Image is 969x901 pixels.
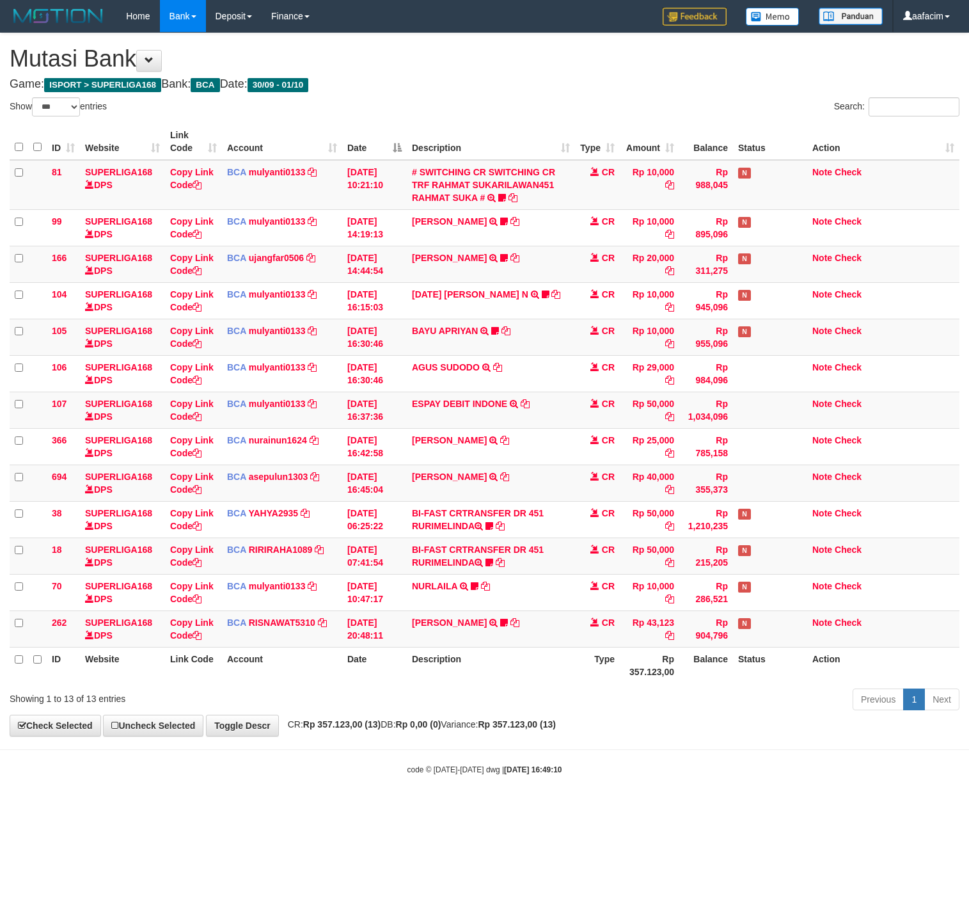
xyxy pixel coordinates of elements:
[170,253,214,276] a: Copy Link Code
[52,326,67,336] span: 105
[812,253,832,263] a: Note
[679,610,733,647] td: Rp 904,796
[227,399,246,409] span: BCA
[10,715,101,737] a: Check Selected
[869,97,959,116] input: Search:
[342,501,407,538] td: [DATE] 06:25:22
[835,508,862,518] a: Check
[510,253,519,263] a: Copy NOVEN ELING PRAYOG to clipboard
[170,289,214,312] a: Copy Link Code
[44,78,161,92] span: ISPORT > SUPERLIGA168
[575,647,620,683] th: Type
[85,289,152,299] a: SUPERLIGA168
[620,465,679,501] td: Rp 40,000
[679,355,733,392] td: Rp 984,096
[85,581,152,591] a: SUPERLIGA168
[52,545,62,555] span: 18
[602,618,615,628] span: CR
[665,484,674,495] a: Copy Rp 40,000 to clipboard
[496,557,505,568] a: Copy BI-FAST CRTRANSFER DR 451 RURIMELINDA to clipboard
[835,618,862,628] a: Check
[835,289,862,299] a: Check
[310,435,319,445] a: Copy nurainun1624 to clipboard
[602,167,615,177] span: CR
[620,246,679,282] td: Rp 20,000
[510,216,519,227] a: Copy MUHAMMAD REZA to clipboard
[679,428,733,465] td: Rp 785,158
[819,8,883,25] img: panduan.png
[342,124,407,160] th: Date: activate to sort column descending
[602,216,615,227] span: CR
[504,765,562,774] strong: [DATE] 16:49:10
[52,289,67,299] span: 104
[679,465,733,501] td: Rp 355,373
[47,124,80,160] th: ID: activate to sort column ascending
[80,538,165,574] td: DPS
[853,689,904,710] a: Previous
[412,253,487,263] a: [PERSON_NAME]
[191,78,219,92] span: BCA
[679,160,733,210] td: Rp 988,045
[308,399,317,409] a: Copy mulyanti0133 to clipboard
[620,392,679,428] td: Rp 50,000
[80,282,165,319] td: DPS
[281,719,556,730] span: CR: DB: Variance:
[835,216,862,227] a: Check
[248,78,309,92] span: 30/09 - 01/10
[620,610,679,647] td: Rp 43,123
[738,290,751,301] span: Has Note
[665,302,674,312] a: Copy Rp 10,000 to clipboard
[342,246,407,282] td: [DATE] 14:44:54
[679,246,733,282] td: Rp 311,275
[510,618,519,628] a: Copy YOSI EFENDI to clipboard
[412,216,487,227] a: [PERSON_NAME]
[738,326,751,337] span: Has Note
[812,399,832,409] a: Note
[342,574,407,610] td: [DATE] 10:47:17
[812,289,832,299] a: Note
[665,266,674,276] a: Copy Rp 20,000 to clipboard
[620,124,679,160] th: Amount: activate to sort column ascending
[412,167,555,203] a: # SWITCHING CR SWITCHING CR TRF RAHMAT SUKARILAWAN451 RAHMAT SUKA #
[52,216,62,227] span: 99
[85,435,152,445] a: SUPERLIGA168
[620,355,679,392] td: Rp 29,000
[342,428,407,465] td: [DATE] 16:42:58
[812,545,832,555] a: Note
[249,362,306,372] a: mulyanti0133
[227,289,246,299] span: BCA
[249,326,306,336] a: mulyanti0133
[85,167,152,177] a: SUPERLIGA168
[52,435,67,445] span: 366
[407,538,575,574] td: BI-FAST CRTRANSFER DR 451 RURIMELINDA
[249,545,313,555] a: RIRIRAHA1089
[342,160,407,210] td: [DATE] 10:21:10
[170,362,214,385] a: Copy Link Code
[310,472,319,482] a: Copy asepulun1303 to clipboard
[85,362,152,372] a: SUPERLIGA168
[227,216,246,227] span: BCA
[10,78,959,91] h4: Game: Bank: Date:
[663,8,727,26] img: Feedback.jpg
[308,216,317,227] a: Copy mulyanti0133 to clipboard
[812,167,832,177] a: Note
[170,581,214,604] a: Copy Link Code
[679,647,733,683] th: Balance
[206,715,279,737] a: Toggle Descr
[10,687,394,705] div: Showing 1 to 13 of 13 entries
[170,167,214,190] a: Copy Link Code
[412,472,487,482] a: [PERSON_NAME]
[308,362,317,372] a: Copy mulyanti0133 to clipboard
[924,689,959,710] a: Next
[80,428,165,465] td: DPS
[835,435,862,445] a: Check
[308,581,317,591] a: Copy mulyanti0133 to clipboard
[227,435,246,445] span: BCA
[521,399,530,409] a: Copy ESPAY DEBIT INDONE to clipboard
[103,715,203,737] a: Uncheck Selected
[85,216,152,227] a: SUPERLIGA168
[679,319,733,355] td: Rp 955,096
[85,326,152,336] a: SUPERLIGA168
[222,124,342,160] th: Account: activate to sort column ascending
[812,362,832,372] a: Note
